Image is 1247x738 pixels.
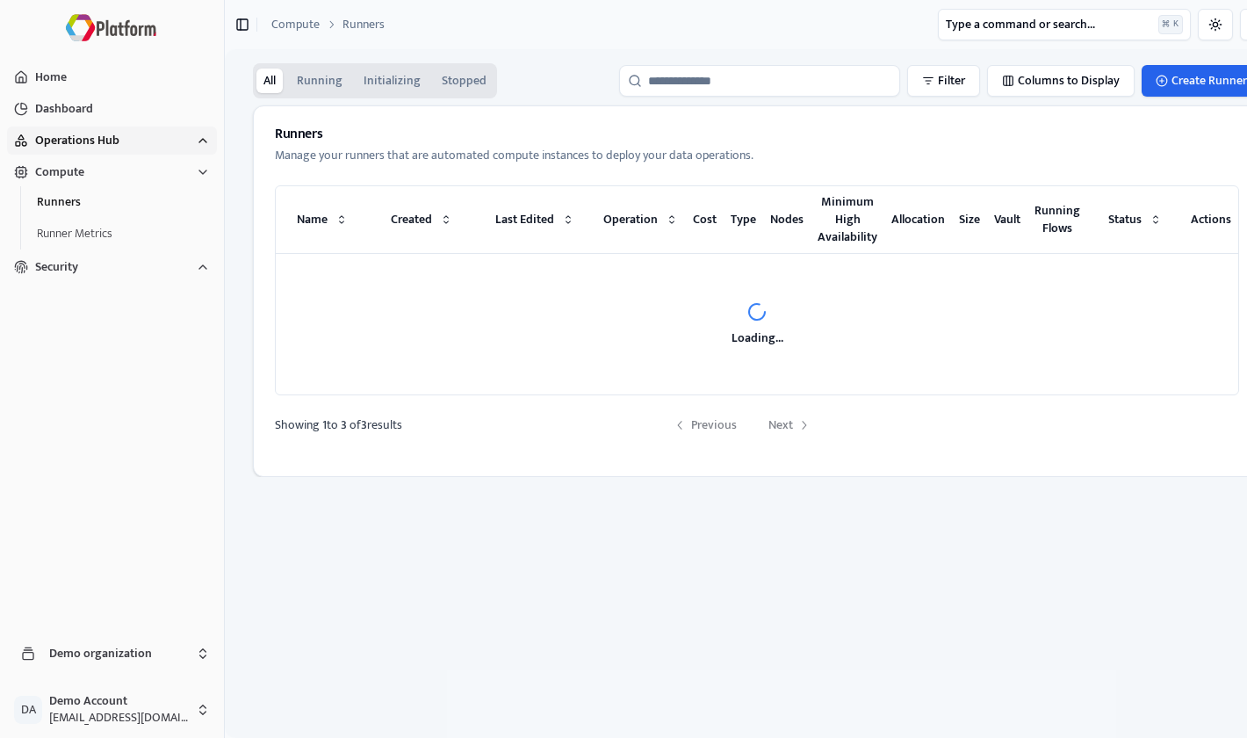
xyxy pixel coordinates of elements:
button: Type a command or search...⌘K [938,9,1191,40]
button: Status [1094,204,1177,235]
a: Go to previous page [665,409,751,441]
nav: breadcrumb [271,16,385,33]
button: DADemo Account[EMAIL_ADDRESS][DOMAIN_NAME] [7,689,217,731]
span: [EMAIL_ADDRESS][DOMAIN_NAME] [49,709,189,727]
button: Security [7,253,217,281]
button: Home [7,63,217,91]
span: Create Runner [1171,72,1247,90]
h3: Runners [275,127,1239,141]
div: Size [959,211,980,228]
a: Compute [271,16,320,33]
span: Compute [35,163,84,181]
span: Previous [691,416,737,434]
div: Actions [1191,211,1231,228]
button: Operation [603,204,679,235]
span: Security [35,258,78,276]
nav: pagination [665,409,819,441]
button: Initializing [357,69,428,93]
span: Showing to of results [275,415,402,435]
span: Next [768,416,793,434]
iframe: JSD widget [1237,729,1247,738]
span: 1 [322,415,327,435]
button: Stopped [435,69,494,93]
button: Demo organization [7,633,217,675]
div: Minimum High Availability [818,193,877,246]
span: D A [14,696,42,724]
div: Vault [994,211,1020,228]
span: Demo organization [49,646,189,662]
span: Operations Hub [35,132,119,149]
button: Name [283,204,363,235]
button: Columns to Display [987,65,1135,97]
span: 3 [341,415,347,435]
span: 3 [361,415,367,435]
span: Loading... [732,329,783,347]
div: Nodes [770,211,804,228]
div: Running Flows [1034,202,1080,237]
button: Runners [30,188,218,216]
button: Running [290,69,350,93]
button: Created [377,204,467,235]
button: Last Edited [481,204,589,235]
div: Cost [693,211,717,228]
button: Compute [7,158,217,186]
div: Allocation [891,211,945,228]
p: Manage your runners that are automated compute instances to deploy your data operations. [275,147,1239,164]
a: Runners [342,16,385,33]
button: Runner Metrics [30,220,218,248]
span: Filter [938,72,965,90]
button: Filter [907,65,980,97]
button: All [256,69,283,93]
button: Operations Hub [7,127,217,155]
a: Go to next page [754,409,819,441]
span: Demo Account [49,693,189,709]
button: Dashboard [7,95,217,123]
div: Type [731,211,756,228]
span: Type a command or search... [946,16,1095,33]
